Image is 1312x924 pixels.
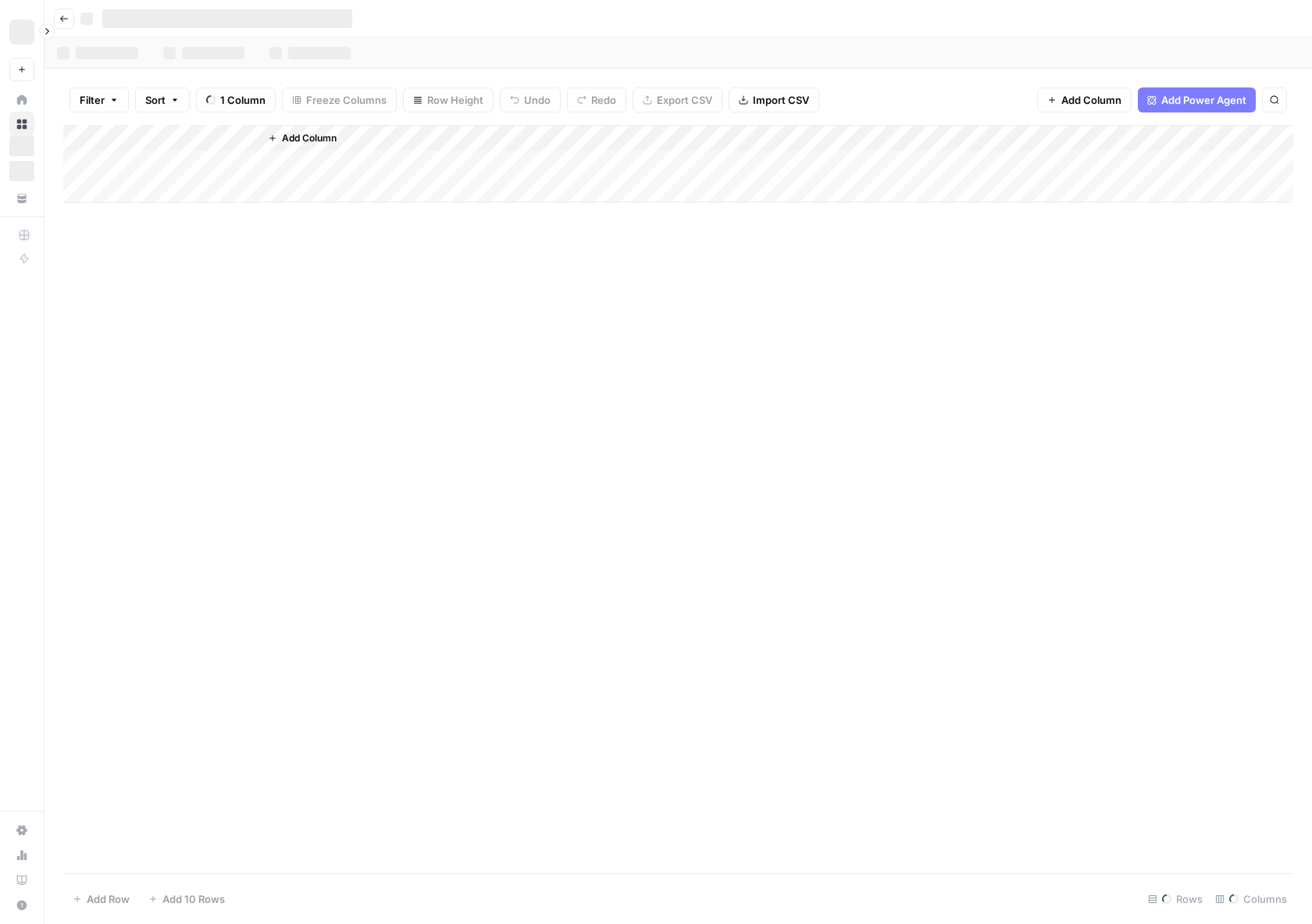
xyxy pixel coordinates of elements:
[145,92,166,108] span: Sort
[162,891,225,907] span: Add 10 Rows
[9,868,34,893] a: Learning Hub
[9,87,34,112] a: Home
[9,893,34,918] button: Help + Support
[306,92,387,108] span: Freeze Columns
[500,87,561,112] button: Undo
[524,92,551,108] span: Undo
[9,112,34,137] a: Browse
[657,92,712,108] span: Export CSV
[220,92,266,108] span: 1 Column
[196,87,276,112] button: 1 Column
[282,131,337,145] span: Add Column
[70,87,129,112] button: Filter
[729,87,819,112] button: Import CSV
[9,818,34,843] a: Settings
[1209,887,1293,912] div: Columns
[1061,92,1121,108] span: Add Column
[633,87,722,112] button: Export CSV
[80,92,105,108] span: Filter
[591,92,616,108] span: Redo
[87,891,130,907] span: Add Row
[1037,87,1132,112] button: Add Column
[1138,87,1256,112] button: Add Power Agent
[135,87,190,112] button: Sort
[427,92,483,108] span: Row Height
[753,92,809,108] span: Import CSV
[282,87,397,112] button: Freeze Columns
[63,887,139,912] button: Add Row
[9,843,34,868] a: Usage
[262,128,343,148] button: Add Column
[139,887,234,912] button: Add 10 Rows
[1142,887,1209,912] div: Rows
[9,186,34,211] a: Your Data
[567,87,626,112] button: Redo
[403,87,494,112] button: Row Height
[1161,92,1246,108] span: Add Power Agent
